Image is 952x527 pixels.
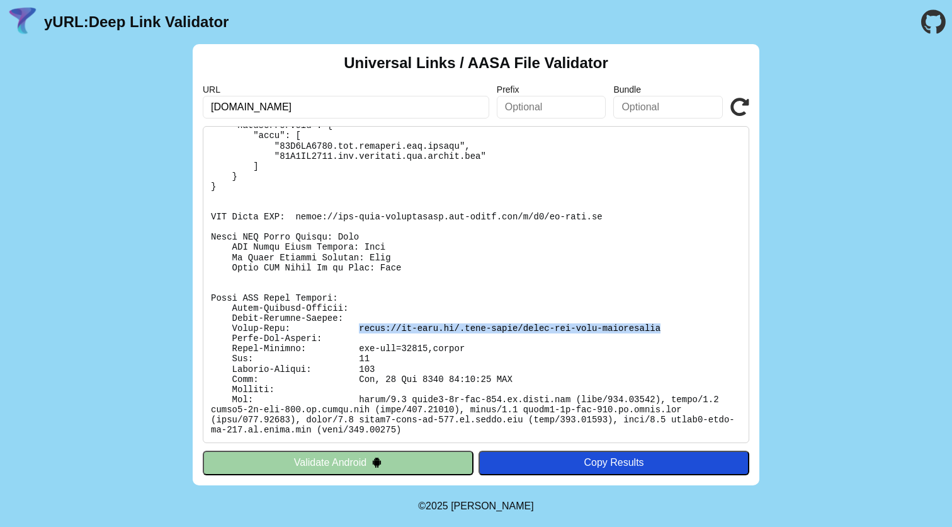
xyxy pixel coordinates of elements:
[203,126,749,443] pre: Lorem ipsu do: sitam://co-adip.el/.sedd-eiusm/tempo-inc-utla-etdoloremag Al Enimadmi: Veni Quisno...
[371,457,382,468] img: droidIcon.svg
[203,84,489,95] label: URL
[497,96,606,119] input: Optional
[497,84,606,95] label: Prefix
[418,485,533,527] footer: ©
[344,54,608,72] h2: Universal Links / AASA File Validator
[203,96,489,119] input: Required
[613,96,723,119] input: Optional
[6,6,39,38] img: yURL Logo
[203,451,473,475] button: Validate Android
[613,84,723,95] label: Bundle
[426,501,448,511] span: 2025
[451,501,534,511] a: Michael Ibragimchayev's Personal Site
[485,457,743,468] div: Copy Results
[44,13,229,31] a: yURL:Deep Link Validator
[479,451,749,475] button: Copy Results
